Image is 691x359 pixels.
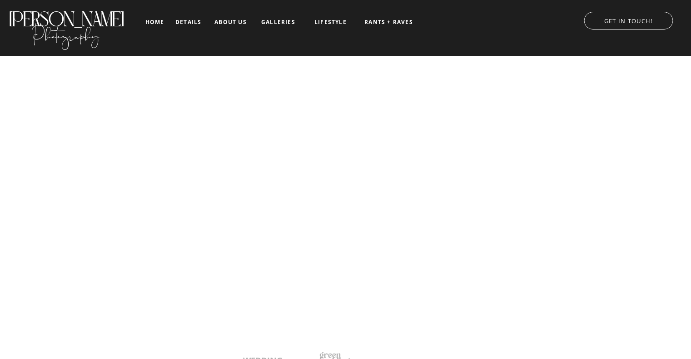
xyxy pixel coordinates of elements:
[8,7,124,22] a: [PERSON_NAME]
[575,15,682,24] a: GET IN TOUCH!
[363,19,414,25] a: RANTS + RAVES
[144,19,165,25] a: home
[8,18,124,48] a: Photography
[175,19,201,25] a: details
[217,258,474,267] h3: DOCUMENTARY-STYLE PHOTOGRAPHY WITH A TOUCH OF EDITORIAL FLAIR
[259,19,297,25] a: galleries
[308,19,353,25] a: LIFESTYLE
[376,215,431,224] h2: & Worldwide
[134,230,558,256] h2: TELLING YOUR LOVE STORY
[212,19,249,25] a: about us
[261,215,382,224] h1: Austin Wedding Photographer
